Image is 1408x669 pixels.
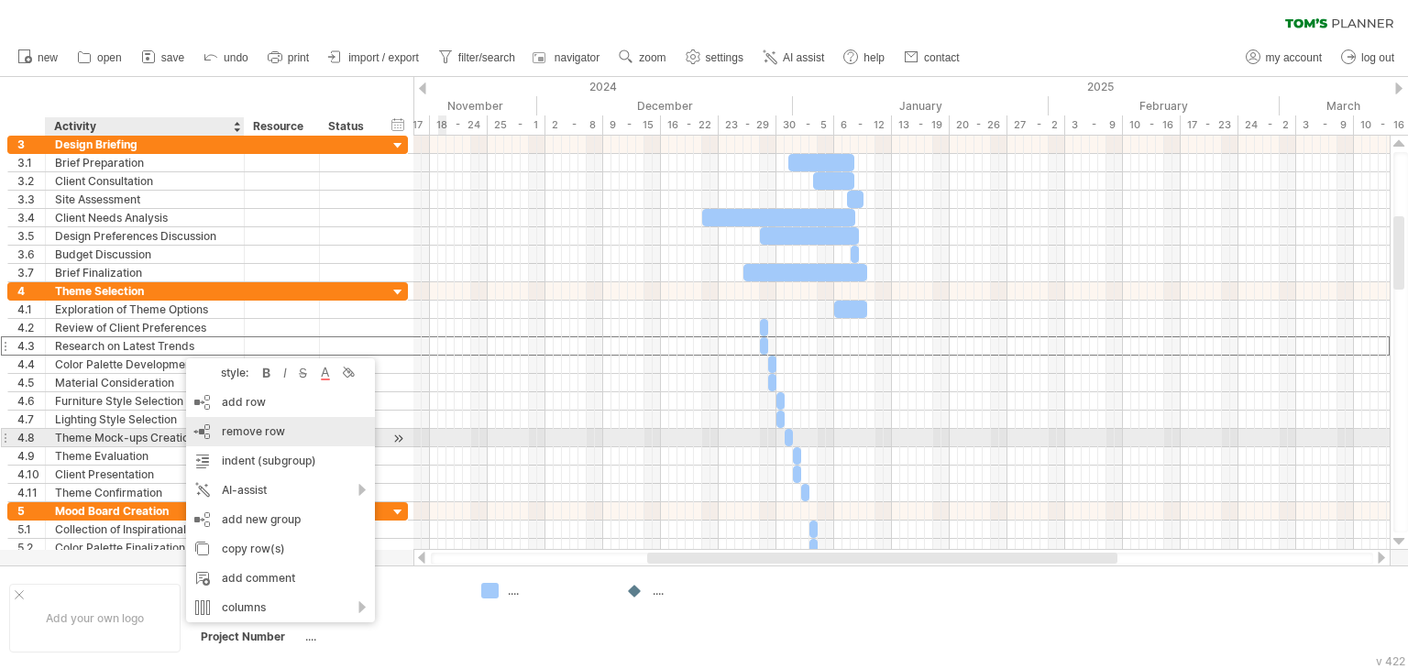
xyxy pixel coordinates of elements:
[201,629,302,644] div: Project Number
[17,246,45,263] div: 3.6
[17,411,45,428] div: 4.7
[55,392,235,410] div: Furniture Style Selection
[17,191,45,208] div: 3.3
[1241,46,1327,70] a: my account
[603,115,661,135] div: 9 - 15
[17,539,45,556] div: 5.2
[305,583,459,598] div: ....
[719,115,776,135] div: 23 - 29
[324,46,424,70] a: import / export
[1296,115,1354,135] div: 3 - 9
[776,115,834,135] div: 30 - 5
[55,429,235,446] div: Theme Mock-ups Creation
[55,209,235,226] div: Client Needs Analysis
[38,51,58,64] span: new
[892,115,950,135] div: 13 - 19
[488,115,545,135] div: 25 - 1
[305,606,459,621] div: ....
[17,502,45,520] div: 5
[17,136,45,153] div: 3
[458,51,515,64] span: filter/search
[924,51,960,64] span: contact
[253,117,309,136] div: Resource
[328,117,368,136] div: Status
[17,301,45,318] div: 4.1
[758,46,830,70] a: AI assist
[186,534,375,564] div: copy row(s)
[555,51,599,64] span: navigator
[545,115,603,135] div: 2 - 8
[288,51,309,64] span: print
[1336,46,1400,70] a: log out
[193,366,258,379] div: style:
[55,282,235,300] div: Theme Selection
[661,115,719,135] div: 16 - 22
[1376,654,1405,668] div: v 422
[305,629,459,644] div: ....
[199,46,254,70] a: undo
[263,46,314,70] a: print
[55,356,235,373] div: Color Palette Development
[783,51,824,64] span: AI assist
[17,337,45,355] div: 4.3
[614,46,671,70] a: zoom
[863,51,885,64] span: help
[899,46,965,70] a: contact
[55,301,235,318] div: Exploration of Theme Options
[55,337,235,355] div: Research on Latest Trends
[17,429,45,446] div: 4.8
[55,227,235,245] div: Design Preferences Discussion
[1361,51,1394,64] span: log out
[639,51,665,64] span: zoom
[161,51,184,64] span: save
[950,115,1007,135] div: 20 - 26
[17,154,45,171] div: 3.1
[55,319,235,336] div: Review of Client Preferences
[1065,115,1123,135] div: 3 - 9
[434,46,521,70] a: filter/search
[537,96,793,115] div: December 2024
[17,319,45,336] div: 4.2
[224,51,248,64] span: undo
[137,46,190,70] a: save
[55,264,235,281] div: Brief Finalization
[55,447,235,465] div: Theme Evaluation
[55,136,235,153] div: Design Briefing
[530,46,605,70] a: navigator
[508,583,608,598] div: ....
[17,209,45,226] div: 3.4
[1181,115,1238,135] div: 17 - 23
[430,115,488,135] div: 18 - 24
[186,593,375,622] div: columns
[1007,115,1065,135] div: 27 - 2
[55,521,235,538] div: Collection of Inspirational Images
[681,46,749,70] a: settings
[222,424,285,438] span: remove row
[1049,96,1280,115] div: February 2025
[1266,51,1322,64] span: my account
[72,46,127,70] a: open
[13,46,63,70] a: new
[706,51,743,64] span: settings
[17,484,45,501] div: 4.11
[55,374,235,391] div: Material Consideration
[290,96,537,115] div: November 2024
[55,411,235,428] div: Lighting Style Selection
[17,264,45,281] div: 3.7
[17,521,45,538] div: 5.1
[17,447,45,465] div: 4.9
[55,246,235,263] div: Budget Discussion
[97,51,122,64] span: open
[17,392,45,410] div: 4.6
[17,374,45,391] div: 4.5
[186,446,375,476] div: indent (subgroup)
[348,51,419,64] span: import / export
[186,564,375,593] div: add comment
[55,172,235,190] div: Client Consultation
[55,191,235,208] div: Site Assessment
[186,476,375,505] div: AI-assist
[186,505,375,534] div: add new group
[390,429,407,448] div: scroll to activity
[839,46,890,70] a: help
[1123,115,1181,135] div: 10 - 16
